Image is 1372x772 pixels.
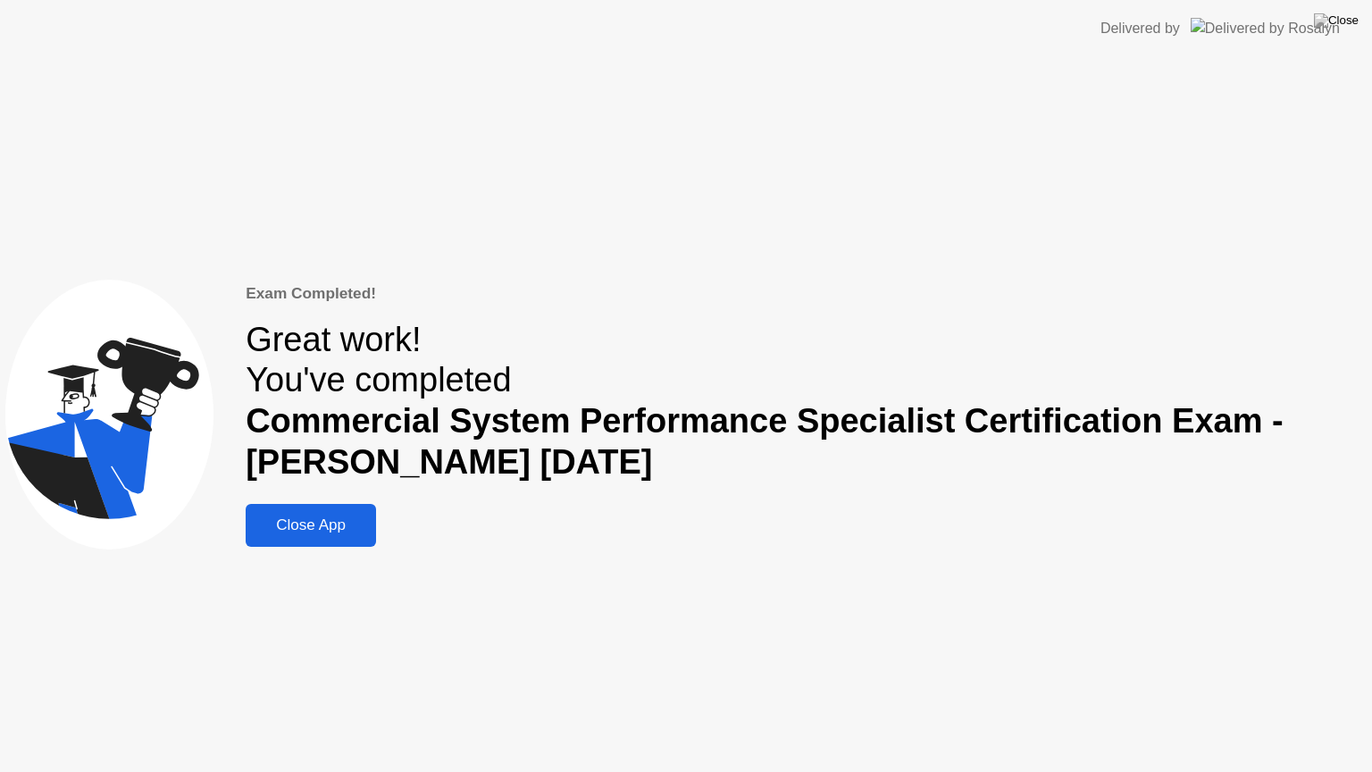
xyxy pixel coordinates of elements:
[251,516,371,534] div: Close App
[12,7,46,41] button: go back
[1191,18,1340,38] img: Delivered by Rosalyn
[1100,18,1180,39] div: Delivered by
[246,282,1367,306] div: Exam Completed!
[246,402,1284,481] b: Commercial System Performance Specialist Certification Exam - [PERSON_NAME] [DATE]
[537,7,571,41] button: Collapse window
[246,320,1367,483] div: Great work! You've completed
[1314,13,1359,28] img: Close
[246,504,376,547] button: Close App
[571,7,603,39] div: Close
